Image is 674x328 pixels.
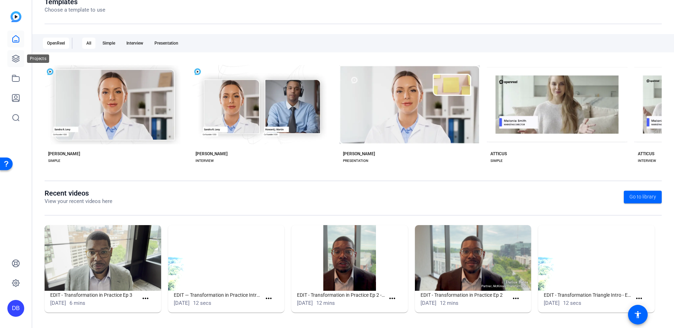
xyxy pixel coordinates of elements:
div: SIMPLE [490,158,503,164]
img: EDIT — Transformation in Practice Intro — Ep 3: Big Rocks to Sand [168,225,285,291]
div: OpenReel [43,38,69,49]
h1: Recent videos [45,189,112,197]
span: [DATE] [421,300,436,306]
span: [DATE] [50,300,66,306]
mat-icon: more_horiz [141,294,150,303]
div: Interview [122,38,147,49]
span: [DATE] [174,300,190,306]
span: 12 mins [440,300,458,306]
p: View your recent videos here [45,197,112,205]
div: INTERVIEW [196,158,214,164]
h1: EDIT - Transformation in Practice Ep 2 - 4:5 [297,291,385,299]
div: Projects [27,54,49,63]
mat-icon: accessibility [634,310,642,319]
img: EDIT - Transformation in Practice Ep 3 [45,225,161,291]
div: All [82,38,95,49]
span: 6 mins [70,300,85,306]
span: [DATE] [297,300,313,306]
img: EDIT - Transformation in Practice Ep 2 - 4:5 [291,225,408,291]
span: [DATE] [544,300,560,306]
mat-icon: more_horiz [388,294,397,303]
div: [PERSON_NAME] [343,151,375,157]
img: blue-gradient.svg [11,11,21,22]
div: ATTICUS [638,151,654,157]
span: 12 secs [563,300,581,306]
div: INTERVIEW [638,158,656,164]
div: [PERSON_NAME] [48,151,80,157]
div: ATTICUS [490,151,507,157]
div: PRESENTATION [343,158,368,164]
span: Go to library [629,193,656,201]
div: Simple [98,38,119,49]
h1: EDIT — Transformation in Practice Intro — Ep 3: Big Rocks to Sand [174,291,262,299]
a: Go to library [624,191,662,203]
div: [PERSON_NAME] [196,151,227,157]
p: Choose a template to use [45,6,105,14]
mat-icon: more_horiz [264,294,273,303]
img: EDIT - Transformation in Practice Ep 2 [415,225,531,291]
img: EDIT - Transformation Triangle Intro - Ep 2 [538,225,655,291]
div: DB [7,300,24,317]
mat-icon: more_horiz [635,294,643,303]
span: 12 mins [316,300,335,306]
h1: EDIT - Transformation Triangle Intro - Ep 2 [544,291,632,299]
div: SIMPLE [48,158,60,164]
h1: EDIT - Transformation in Practice Ep 3 [50,291,138,299]
mat-icon: more_horiz [511,294,520,303]
div: Presentation [150,38,183,49]
span: 12 secs [193,300,211,306]
h1: EDIT - Transformation in Practice Ep 2 [421,291,509,299]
